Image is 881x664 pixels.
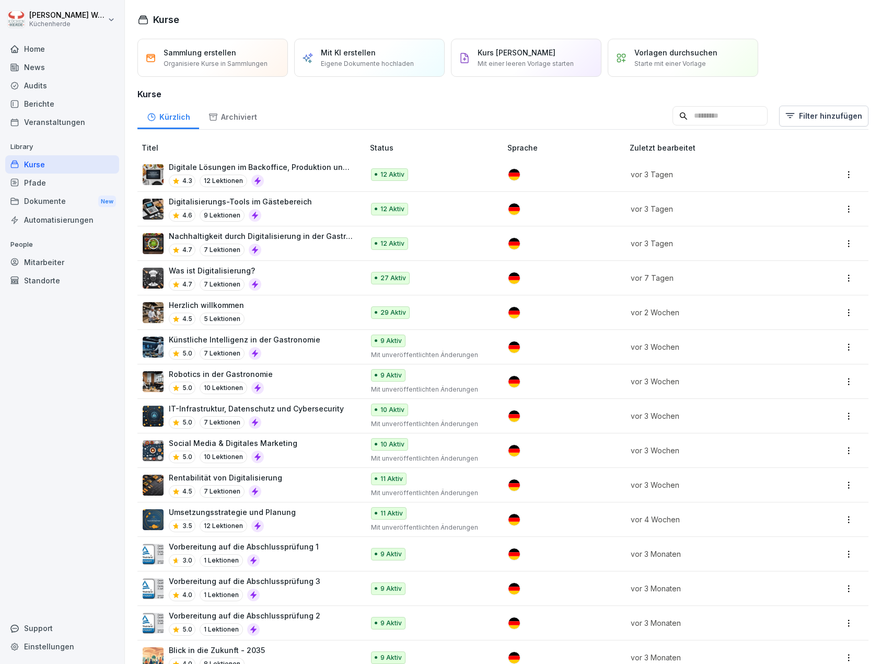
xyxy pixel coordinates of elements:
a: Audits [5,76,119,95]
p: 9 Aktiv [380,584,402,593]
p: Mit unveröffentlichten Änderungen [371,350,491,360]
p: Eigene Dokumente hochladen [321,59,414,68]
p: 5.0 [182,383,192,393]
p: vor 3 Wochen [631,376,795,387]
div: Support [5,619,119,637]
img: beunn5n55mp59b8rkywsd0ne.png [143,371,164,392]
p: Digitale Lösungen im Backoffice, Produktion und Mitarbeiter [169,162,353,173]
p: 12 Aktiv [380,170,404,179]
p: vor 3 Monaten [631,617,795,628]
img: de.svg [508,376,520,387]
img: u5o6hwt2vfcozzv2rxj2ipth.png [143,199,164,220]
p: 4.7 [182,245,192,255]
p: People [5,236,119,253]
a: Pfade [5,174,119,192]
p: 10 Aktiv [380,405,404,415]
p: Mit unveröffentlichten Änderungen [371,454,491,463]
a: Mitarbeiter [5,253,119,271]
p: 10 Lektionen [200,382,247,394]
img: de.svg [508,307,520,318]
a: Automatisierungen [5,211,119,229]
p: 5.0 [182,625,192,634]
p: 12 Lektionen [200,175,247,187]
p: vor 3 Monaten [631,583,795,594]
p: Organisiere Kurse in Sammlungen [164,59,268,68]
p: Vorbereitung auf die Abschlussprüfung 3 [169,576,320,587]
p: vor 3 Tagen [631,238,795,249]
p: 10 Aktiv [380,440,404,449]
a: Kurse [5,155,119,174]
p: 29 Aktiv [380,308,406,317]
p: Mit KI erstellen [321,47,376,58]
a: Archiviert [199,102,266,129]
p: Vorlagen durchsuchen [634,47,717,58]
p: Was ist Digitalisierung? [169,265,261,276]
p: 9 Aktiv [380,619,402,628]
img: de.svg [508,652,520,663]
a: Kürzlich [137,102,199,129]
p: Mit unveröffentlichten Änderungen [371,523,491,532]
p: Social Media & Digitales Marketing [169,438,297,449]
img: fmbjcirjdenghiishzs6d9k0.png [143,509,164,530]
p: Küchenherde [29,20,106,28]
p: Library [5,139,119,155]
p: 11 Aktiv [380,509,403,518]
img: de.svg [508,272,520,284]
img: de.svg [508,514,520,525]
p: 3.5 [182,521,192,531]
img: t179n2i8kdp9plwsoozhuqvz.png [143,613,164,634]
p: vor 3 Wochen [631,341,795,352]
p: 27 Aktiv [380,273,406,283]
a: Veranstaltungen [5,113,119,131]
p: Rentabilität von Digitalisierung [169,472,282,483]
p: 12 Aktiv [380,239,404,248]
p: 7 Lektionen [200,347,245,360]
p: 3.0 [182,556,192,565]
p: 9 Aktiv [380,371,402,380]
p: 9 Aktiv [380,336,402,346]
a: Einstellungen [5,637,119,656]
a: Berichte [5,95,119,113]
p: vor 3 Tagen [631,169,795,180]
p: Digitalisierungs-Tools im Gästebereich [169,196,312,207]
p: 5 Lektionen [200,313,245,325]
p: Status [370,142,503,153]
p: Nachhaltigkeit durch Digitalisierung in der Gastronomie [169,231,353,242]
p: 4.5 [182,487,192,496]
p: vor 3 Wochen [631,410,795,421]
p: Zuletzt bearbeitet [630,142,807,153]
img: de.svg [508,583,520,594]
p: Künstliche Intelligenz in der Gastronomie [169,334,320,345]
h3: Kurse [137,88,868,100]
p: 9 Aktiv [380,653,402,662]
p: vor 3 Wochen [631,479,795,490]
p: 4.5 [182,314,192,324]
img: de.svg [508,169,520,180]
img: b4v4bxp9jqg7hrh1pj61uj98.png [143,233,164,254]
p: [PERSON_NAME] Wessel [29,11,106,20]
p: 7 Lektionen [200,485,245,498]
div: Dokumente [5,192,119,211]
p: vor 3 Monaten [631,548,795,559]
p: Herzlich willkommen [169,300,245,311]
p: 4.7 [182,280,192,289]
img: de.svg [508,203,520,215]
h1: Kurse [153,13,179,27]
p: IT-Infrastruktur, Datenschutz und Cybersecurity [169,403,344,414]
p: 12 Aktiv [380,204,404,214]
p: Blick in die Zukunft - 2035 [169,645,265,656]
p: 5.0 [182,452,192,462]
img: de.svg [508,479,520,491]
p: 4.3 [182,176,192,186]
button: Filter hinzufügen [779,106,868,127]
p: 4.6 [182,211,192,220]
a: Standorte [5,271,119,290]
p: Vorbereitung auf die Abschlussprüfung 1 [169,541,319,552]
